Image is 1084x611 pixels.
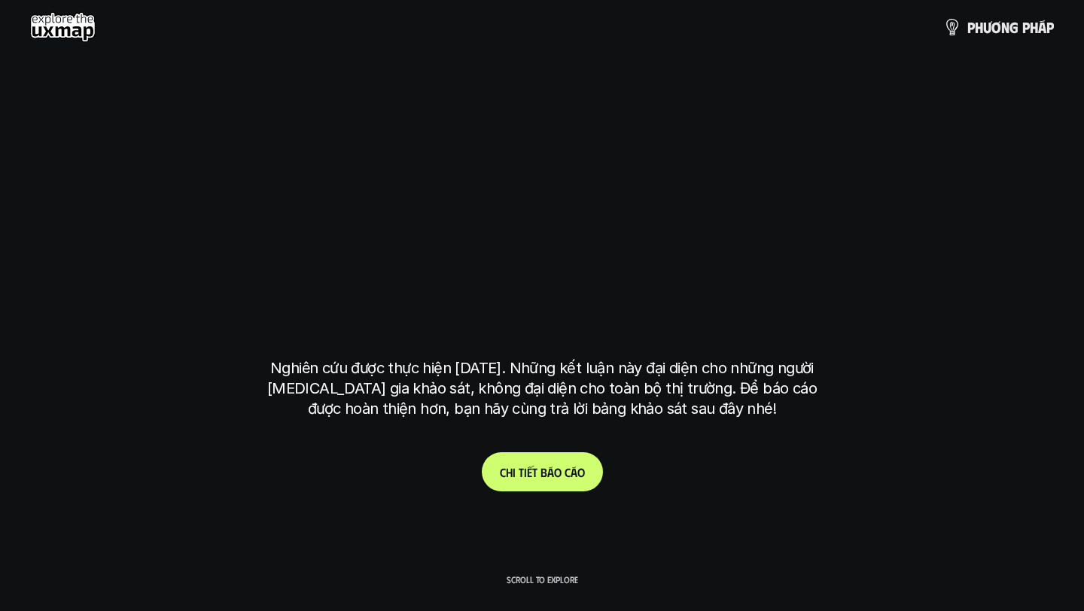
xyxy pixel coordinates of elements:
span: ư [983,19,991,35]
span: p [967,19,975,35]
span: h [506,465,513,479]
span: á [547,465,554,479]
span: c [565,465,571,479]
span: h [1030,19,1038,35]
span: i [513,465,516,479]
span: t [519,465,524,479]
p: Scroll to explore [507,574,578,585]
span: p [1022,19,1030,35]
h6: Kết quả nghiên cứu [490,122,604,139]
span: t [532,465,537,479]
h1: tại [GEOGRAPHIC_DATA] [274,275,811,339]
a: phươngpháp [943,12,1054,42]
span: C [500,465,506,479]
span: ơ [991,19,1001,35]
span: o [577,465,585,479]
span: g [1009,19,1019,35]
p: Nghiên cứu được thực hiện [DATE]. Những kết luận này đại diện cho những người [MEDICAL_DATA] gia ... [260,358,824,419]
span: á [571,465,577,479]
span: á [1038,19,1046,35]
span: o [554,465,562,479]
a: Chitiếtbáocáo [482,452,603,491]
span: ế [527,465,532,479]
span: n [1001,19,1009,35]
h1: phạm vi công việc của [267,157,817,220]
span: i [524,465,527,479]
span: h [975,19,983,35]
span: p [1046,19,1054,35]
span: b [540,465,547,479]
